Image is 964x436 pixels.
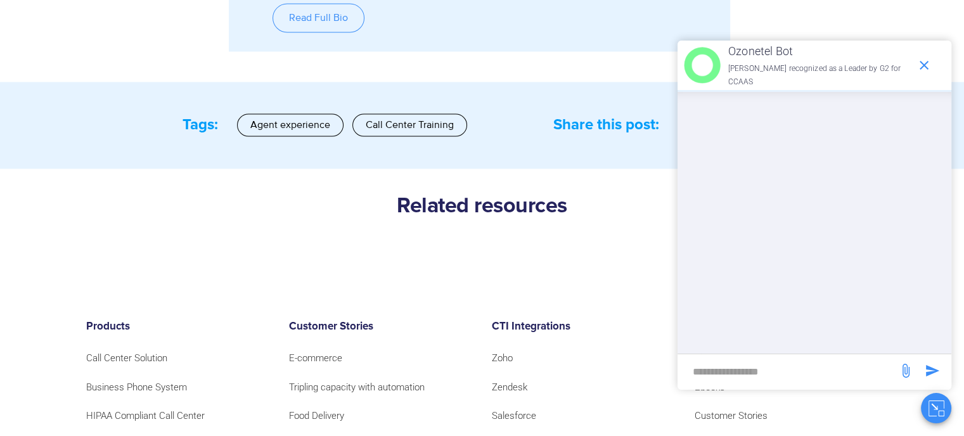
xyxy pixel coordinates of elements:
[289,321,473,333] h6: Customer Stories
[492,350,513,367] a: Zoho
[553,115,659,135] h3: Share this post:
[684,361,892,383] div: new-msg-input
[86,350,167,367] a: Call Center Solution
[289,407,344,424] a: Food Delivery
[86,321,270,333] h6: Products
[352,113,467,136] a: Call Center Training
[893,358,918,383] span: send message
[183,115,218,135] h3: Tags:
[684,47,721,84] img: header
[728,41,910,61] p: Ozonetel Bot
[237,113,344,136] a: Agent experience
[273,3,364,32] a: Read Full Bio
[921,393,951,423] button: Close chat
[289,350,342,367] a: E-commerce
[492,378,527,395] a: Zendesk
[911,53,937,78] span: end chat or minimize
[86,407,205,424] a: HIPAA Compliant Call Center
[93,194,872,219] h2: Related resources
[86,378,187,395] a: Business Phone System
[492,321,676,333] h6: CTI Integrations
[492,407,536,424] a: Salesforce
[920,358,945,383] span: send message
[728,62,910,89] p: [PERSON_NAME] recognized as a Leader by G2 for CCAAS
[289,378,425,395] a: Tripling capacity with automation
[289,13,348,23] span: Read Full Bio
